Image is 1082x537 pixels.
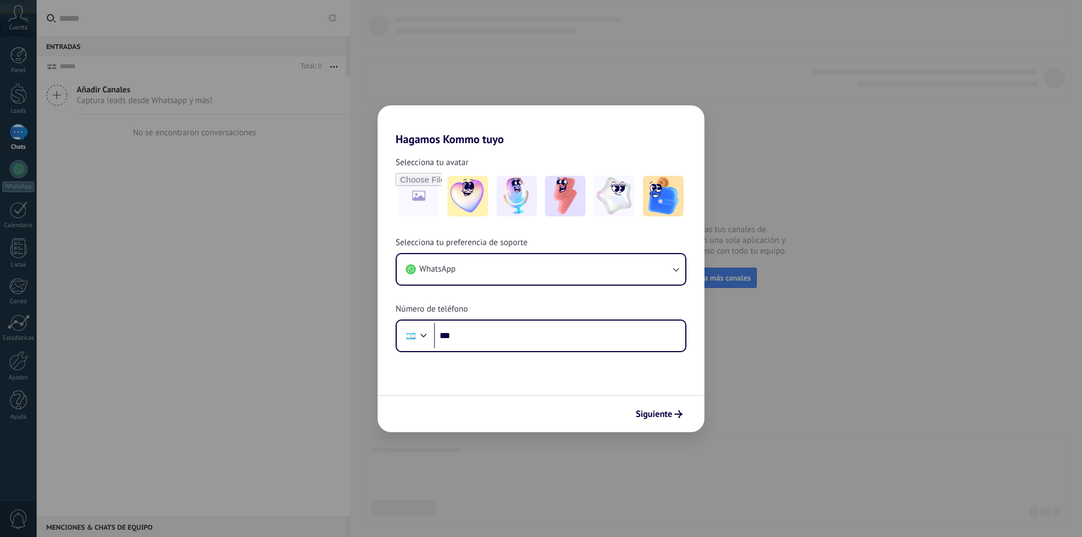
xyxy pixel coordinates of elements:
button: Siguiente [631,405,688,424]
div: Argentina: + 54 [400,324,422,348]
span: Número de teléfono [396,304,468,315]
span: WhatsApp [419,264,455,275]
span: Selecciona tu avatar [396,157,468,168]
img: -3.jpeg [545,176,586,216]
img: -2.jpeg [496,176,537,216]
h2: Hagamos Kommo tuyo [378,105,704,146]
span: Selecciona tu preferencia de soporte [396,237,527,248]
img: -4.jpeg [594,176,635,216]
button: WhatsApp [397,254,685,285]
span: Siguiente [636,410,672,418]
img: -5.jpeg [643,176,684,216]
img: -1.jpeg [447,176,488,216]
